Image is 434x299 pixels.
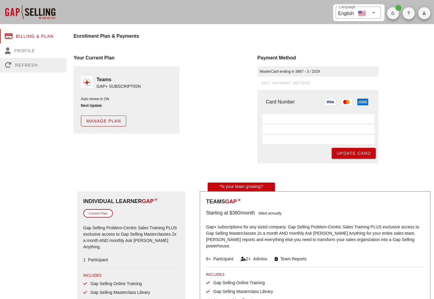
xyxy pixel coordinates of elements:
[339,5,355,9] label: Language
[85,257,108,262] span: Participant
[210,289,273,294] span: Gap Selling Masterclass Library
[324,98,336,106] img: visa.svg
[81,103,102,108] strong: Next Update
[251,256,267,261] span: Admins
[263,126,373,133] iframe: Secure expiration date input frame
[338,8,354,17] div: English
[246,256,251,261] span: 2+
[240,209,255,217] div: /month
[257,54,434,62] div: Payment Method
[255,209,282,217] div: billed annually
[336,7,381,19] div: LanguageEnglish
[208,183,275,191] div: *Is your team growing?
[263,136,373,143] iframe: Secure CVC input frame
[142,198,154,204] span: GAP
[97,77,112,82] strong: Teams
[278,256,307,261] span: Team Reports
[211,256,233,261] span: Participant
[337,151,371,156] span: Update Card
[210,280,265,285] span: Gap Selling Online Training
[83,197,179,205] div: Individual Learner
[74,33,434,40] h4: Enrollment Plan & Payments
[81,96,172,102] div: Auto renew is ON
[206,198,424,206] div: Teams
[81,76,93,88] img: gap_plus_logo_solo.png
[83,257,86,262] span: 1
[395,5,401,11] span: Badge
[87,290,150,295] span: Gap Selling Masterclass Library
[83,221,179,248] p: Gap Selling Problem-Centric Sales Training PLUS exclusive access to Gap Selling Masterclasses 2x ...
[206,256,211,261] span: 6+
[86,119,121,123] span: Manage Plan
[266,99,295,104] label: Card Number
[206,272,424,277] div: INCLUDES
[97,83,141,90] div: GAP+ SUBSCRIPTION
[257,66,378,77] div: MasterCard ending in 3867 - 3 / 2029
[154,197,158,202] img: plan-icon
[83,209,113,218] div: Current Plan
[332,148,376,159] button: Update Card
[225,199,237,205] span: GAP
[74,54,250,62] div: Your Current Plan
[206,220,424,247] p: Gap+ subscriptions for any sized company. Gap Selling Problem-Centric Sales Training PLUS exclusi...
[206,209,240,217] div: Starting at $360
[263,115,373,122] iframe: Secure card number input frame
[87,281,142,286] span: Gap Selling Online Training
[81,116,126,126] button: Manage Plan
[237,198,241,202] img: plan-icon
[83,273,179,278] div: INCLUDES
[341,98,352,106] img: master.svg
[357,98,369,106] img: american_express.svg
